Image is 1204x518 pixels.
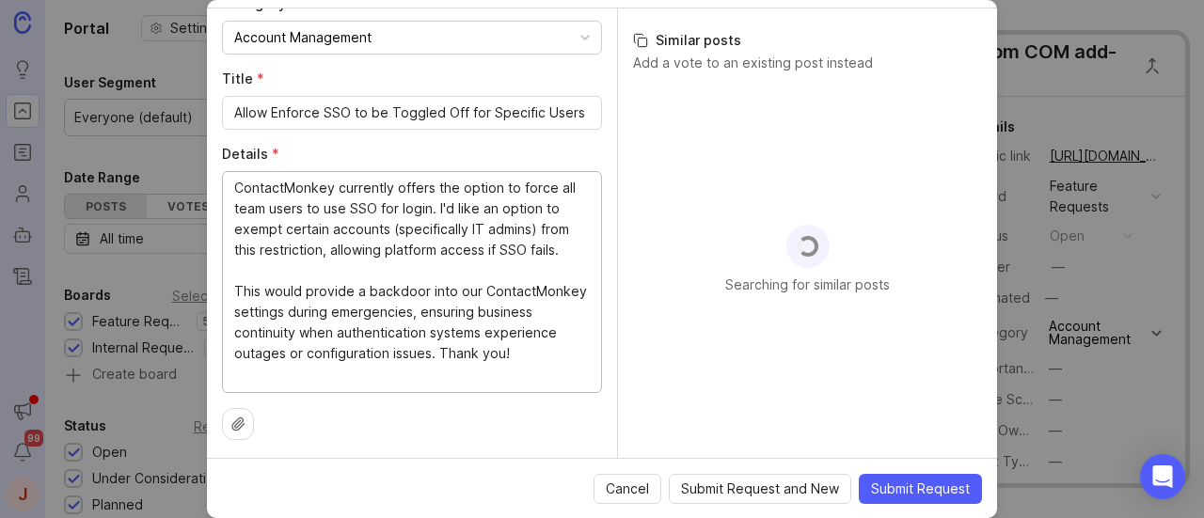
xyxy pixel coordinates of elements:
p: Add a vote to an existing post instead [633,54,982,72]
span: Cancel [606,479,649,498]
textarea: ContactMonkey currently offers the option to force all team users to use SSO for login. I'd like ... [234,178,590,385]
span: Submit Request and New [681,479,839,498]
span: Title (required) [222,71,264,86]
button: Submit Request and New [669,474,851,504]
input: Short, descriptive title [234,102,590,123]
p: Searching for similar posts [725,275,890,294]
span: Submit Request [871,479,970,498]
span: Details (required) [222,146,279,162]
div: Account Management [234,27,372,48]
h3: Similar posts [633,31,982,50]
button: Cancel [594,474,661,504]
button: Submit Request [859,474,982,504]
div: Open Intercom Messenger [1140,454,1185,499]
